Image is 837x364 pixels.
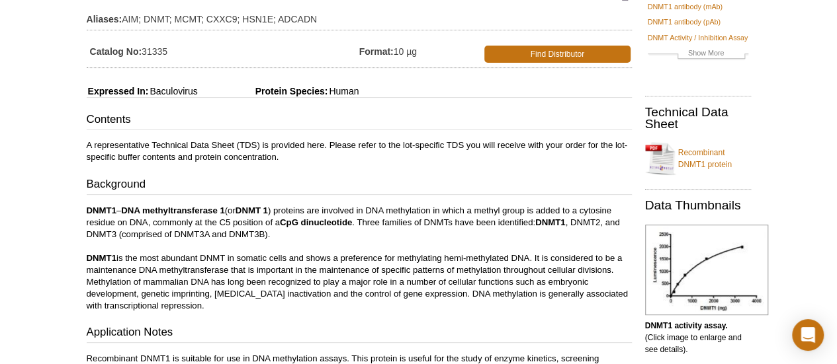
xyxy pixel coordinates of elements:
[87,176,632,195] h3: Background
[648,16,721,28] a: DNMT1 antibody (pAb)
[121,205,224,215] strong: DNA methyltransferase 1
[648,47,748,62] a: Show More
[87,5,632,26] td: AIM; DNMT; MCMT; CXXC9; HSN1E; ADCADN
[645,225,768,315] img: DNMT1 activity assay
[87,86,149,96] span: Expressed In:
[200,86,328,96] span: Protein Species:
[645,106,751,130] h2: Technical Data Sheet
[645,320,751,355] p: (Click image to enlarge and see details).
[148,86,197,96] span: Baculovirus
[90,46,142,57] strong: Catalog No:
[87,205,632,312] p: – (or ) proteins are involved in DNA methylation in which a methyl group is added to a cytosine r...
[87,205,116,215] strong: DNMT1
[359,46,394,57] strong: Format:
[87,324,632,343] h3: Application Notes
[792,319,824,351] div: Open Intercom Messenger
[359,38,482,64] td: 10 µg
[535,217,565,227] strong: DNMT1
[87,112,632,130] h3: Contents
[645,200,751,211] h2: Data Thumbnails
[645,139,751,178] a: Recombinant DNMT1 protein
[87,13,122,25] strong: Aliases:
[648,32,748,44] a: DNMT Activity / Inhibition Assay
[87,139,632,163] p: A representative Technical Data Sheet (TDS) is provided here. Please refer to the lot-specific TD...
[87,253,116,263] strong: DNMT1
[484,46,631,63] a: Find Distributor
[645,321,728,330] b: DNMT1 activity assay.
[236,205,268,215] strong: DNMT 1
[648,1,723,13] a: DNMT1 antibody (mAb)
[87,38,359,64] td: 31335
[280,217,352,227] strong: CpG dinucleotide
[328,86,359,96] span: Human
